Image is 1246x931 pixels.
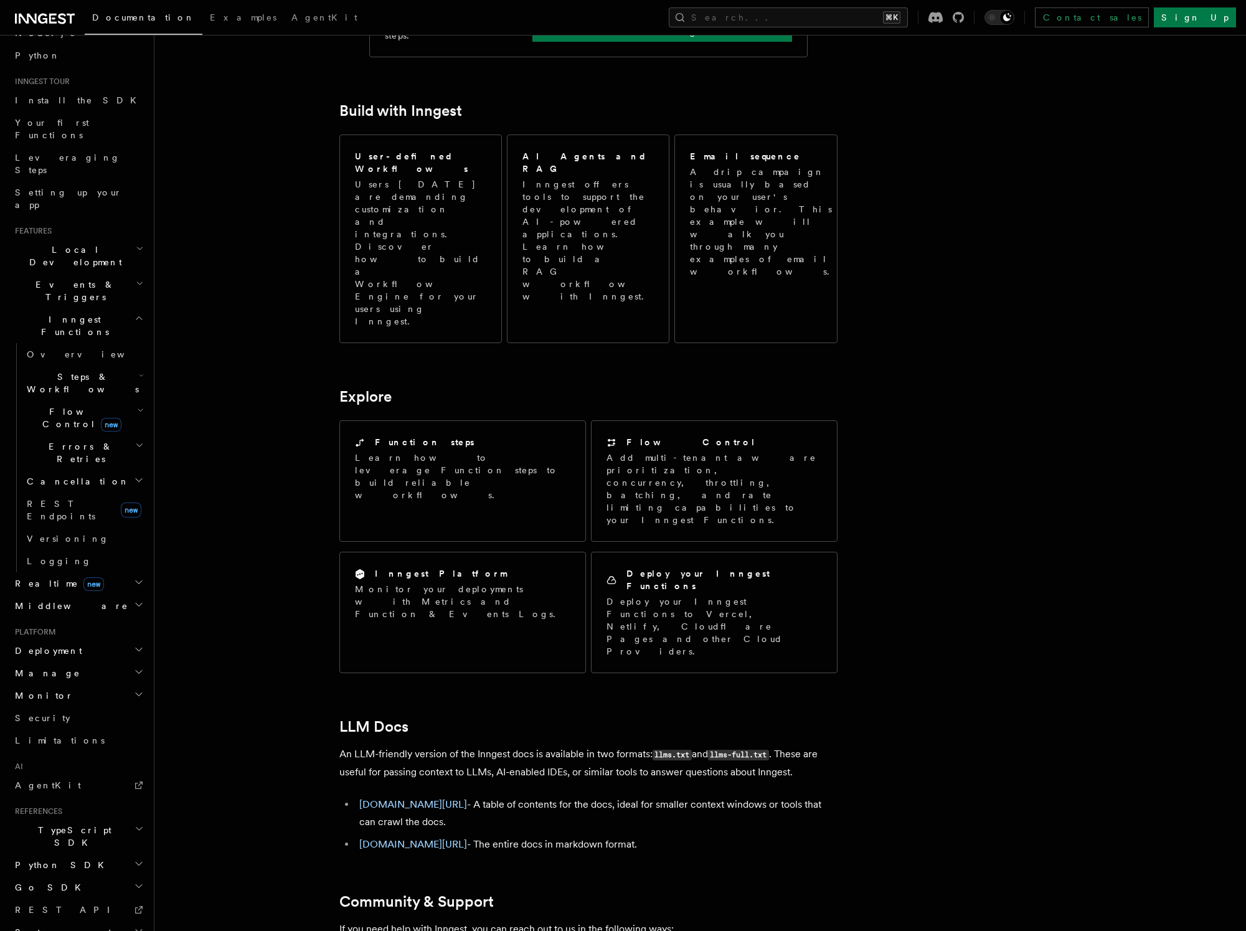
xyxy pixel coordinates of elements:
button: Middleware [10,595,146,617]
button: Inngest Functions [10,308,146,343]
h2: Deploy your Inngest Functions [626,567,822,592]
a: AgentKit [10,774,146,796]
button: Python SDK [10,854,146,876]
button: Errors & Retries [22,435,146,470]
span: Overview [27,349,155,359]
code: llms.txt [653,750,692,760]
span: Python SDK [10,859,111,871]
p: Learn how to leverage Function steps to build reliable workflows. [355,451,570,501]
a: Build with Inngest [339,102,462,120]
button: Steps & Workflows [22,366,146,400]
a: Flow ControlAdd multi-tenant aware prioritization, concurrency, throttling, batching, and rate li... [591,420,838,542]
a: Leveraging Steps [10,146,146,181]
span: new [121,503,141,517]
span: Documentation [92,12,195,22]
button: Cancellation [22,470,146,493]
a: Email sequenceA drip campaign is usually based on your user's behavior. This example will walk yo... [674,135,837,343]
button: Toggle dark mode [984,10,1014,25]
a: Contact sales [1035,7,1149,27]
a: Install the SDK [10,89,146,111]
span: TypeScript SDK [10,824,135,849]
p: An LLM-friendly version of the Inngest docs is available in two formats: and . These are useful f... [339,745,838,781]
button: Monitor [10,684,146,707]
a: Overview [22,343,146,366]
h2: AI Agents and RAG [522,150,656,175]
a: Versioning [22,527,146,550]
span: Security [15,713,70,723]
span: Setting up your app [15,187,122,210]
a: AI Agents and RAGInngest offers tools to support the development of AI-powered applications. Lear... [507,135,669,343]
span: Your first Functions [15,118,89,140]
a: [DOMAIN_NAME][URL] [359,798,467,810]
button: Local Development [10,239,146,273]
span: REST Endpoints [27,499,95,521]
a: Security [10,707,146,729]
a: Setting up your app [10,181,146,216]
div: Inngest Functions [10,343,146,572]
span: Python [15,50,60,60]
span: Cancellation [22,475,130,488]
a: Explore [339,388,392,405]
p: Add multi-tenant aware prioritization, concurrency, throttling, batching, and rate limiting capab... [606,451,822,526]
button: TypeScript SDK [10,819,146,854]
span: Middleware [10,600,128,612]
span: Local Development [10,243,136,268]
button: Search...⌘K [669,7,908,27]
p: Monitor your deployments with Metrics and Function & Events Logs. [355,583,570,620]
span: new [83,577,104,591]
p: Inngest offers tools to support the development of AI-powered applications. Learn how to build a ... [522,178,656,303]
a: User-defined WorkflowsUsers [DATE] are demanding customization and integrations. Discover how to ... [339,135,502,343]
span: new [101,418,121,432]
a: Sign Up [1154,7,1236,27]
span: REST API [15,905,121,915]
a: LLM Docs [339,718,408,735]
span: Inngest tour [10,77,70,87]
span: Deployment [10,645,82,657]
li: - The entire docs in markdown format. [356,836,838,853]
p: Deploy your Inngest Functions to Vercel, Netlify, Cloudflare Pages and other Cloud Providers. [606,595,822,658]
code: llms-full.txt [708,750,769,760]
span: Limitations [15,735,105,745]
a: Logging [22,550,146,572]
a: REST Endpointsnew [22,493,146,527]
span: Features [10,226,52,236]
a: Limitations [10,729,146,752]
a: Community & Support [339,893,494,910]
h2: Inngest Platform [375,567,507,580]
span: Platform [10,627,56,637]
button: Realtimenew [10,572,146,595]
span: AgentKit [291,12,357,22]
span: Versioning [27,534,109,544]
p: Users [DATE] are demanding customization and integrations. Discover how to build a Workflow Engin... [355,178,486,328]
span: References [10,806,62,816]
button: Flow Controlnew [22,400,146,435]
button: Manage [10,662,146,684]
span: Leveraging Steps [15,153,120,175]
h2: Email sequence [690,150,801,163]
h2: Function steps [375,436,474,448]
span: Errors & Retries [22,440,135,465]
span: Monitor [10,689,73,702]
span: Install the SDK [15,95,144,105]
a: Function stepsLearn how to leverage Function steps to build reliable workflows. [339,420,586,542]
a: Documentation [85,4,202,35]
span: Events & Triggers [10,278,136,303]
li: - A table of contents for the docs, ideal for smaller context windows or tools that can crawl the... [356,796,838,831]
a: Inngest PlatformMonitor your deployments with Metrics and Function & Events Logs. [339,552,586,673]
h2: User-defined Workflows [355,150,486,175]
button: Events & Triggers [10,273,146,308]
span: AI [10,762,23,772]
h2: Flow Control [626,436,756,448]
span: Manage [10,667,80,679]
span: AgentKit [15,780,81,790]
span: Go SDK [10,881,88,894]
button: Deployment [10,640,146,662]
a: [DOMAIN_NAME][URL] [359,838,467,850]
a: REST API [10,899,146,921]
span: Flow Control [22,405,137,430]
span: Inngest Functions [10,313,135,338]
span: Steps & Workflows [22,371,139,395]
kbd: ⌘K [883,11,900,24]
a: AgentKit [284,4,365,34]
span: Examples [210,12,276,22]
